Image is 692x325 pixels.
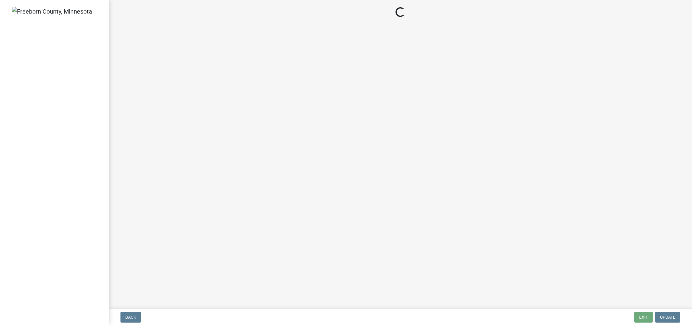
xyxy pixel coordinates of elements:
[12,7,92,16] img: Freeborn County, Minnesota
[125,315,136,320] span: Back
[634,312,653,323] button: Exit
[660,315,675,320] span: Update
[655,312,680,323] button: Update
[120,312,141,323] button: Back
